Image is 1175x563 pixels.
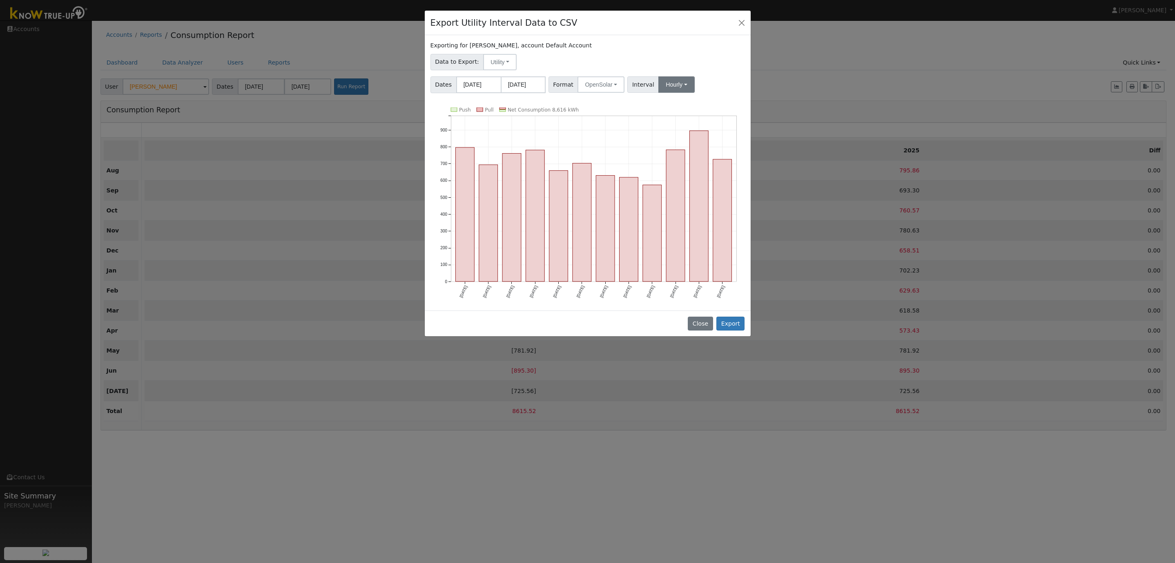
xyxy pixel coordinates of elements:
text: 800 [440,145,447,149]
rect: onclick="" [573,163,591,281]
rect: onclick="" [502,153,521,281]
button: OpenSolar [577,76,624,93]
text: [DATE] [459,285,468,298]
text: [DATE] [716,285,726,298]
text: 100 [440,263,447,267]
text: [DATE] [693,285,702,298]
span: Interval [627,76,659,93]
text: [DATE] [646,285,656,298]
text: 900 [440,128,447,132]
text: 600 [440,178,447,183]
text: [DATE] [599,285,609,298]
rect: onclick="" [549,170,568,281]
rect: onclick="" [479,165,497,281]
text: 300 [440,229,447,233]
button: Close [688,317,713,331]
text: [DATE] [622,285,632,298]
h4: Export Utility Interval Data to CSV [430,16,577,29]
text: 500 [440,195,447,200]
text: Push [459,107,471,113]
button: Utility [483,54,517,70]
span: Format [548,76,578,93]
text: 200 [440,246,447,250]
button: Close [736,17,747,28]
text: Pull [485,107,494,113]
text: [DATE] [505,285,515,298]
button: Export [716,317,745,331]
text: 0 [445,279,447,284]
rect: onclick="" [713,159,732,281]
rect: onclick="" [666,150,685,282]
rect: onclick="" [526,150,544,281]
text: [DATE] [576,285,585,298]
rect: onclick="" [643,185,662,282]
text: [DATE] [529,285,538,298]
button: Hourly [658,76,694,93]
span: Dates [430,76,457,93]
rect: onclick="" [596,175,615,281]
rect: onclick="" [690,131,709,281]
text: [DATE] [669,285,679,298]
text: [DATE] [482,285,491,298]
text: [DATE] [552,285,562,298]
text: 400 [440,212,447,217]
rect: onclick="" [455,147,474,281]
label: Exporting for [PERSON_NAME], account Default Account [430,41,592,50]
text: 700 [440,161,447,166]
rect: onclick="" [620,177,638,281]
span: Data to Export: [430,54,484,70]
text: Net Consumption 8,616 kWh [508,107,579,113]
